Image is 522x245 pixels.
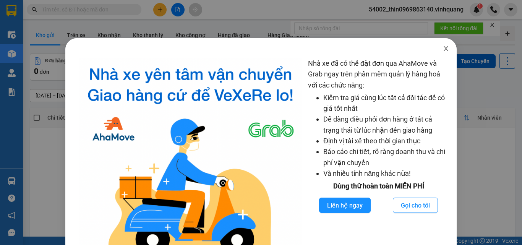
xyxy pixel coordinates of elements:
li: Và nhiều tính năng khác nữa! [323,168,449,179]
span: Liên hệ ngay [327,201,363,210]
button: Liên hệ ngay [319,198,371,213]
li: Kiểm tra giá cùng lúc tất cả đối tác để có giá tốt nhất [323,92,449,114]
li: Dễ dàng điều phối đơn hàng ở tất cả trạng thái từ lúc nhận đến giao hàng [323,114,449,136]
button: Gọi cho tôi [393,198,438,213]
li: Báo cáo chi tiết, rõ ràng doanh thu và chi phí vận chuyển [323,146,449,168]
div: Dùng thử hoàn toàn MIỄN PHÍ [308,181,449,191]
button: Close [435,38,457,60]
li: Định vị tài xế theo thời gian thực [323,136,449,146]
span: Gọi cho tôi [401,201,430,210]
span: close [443,45,449,52]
